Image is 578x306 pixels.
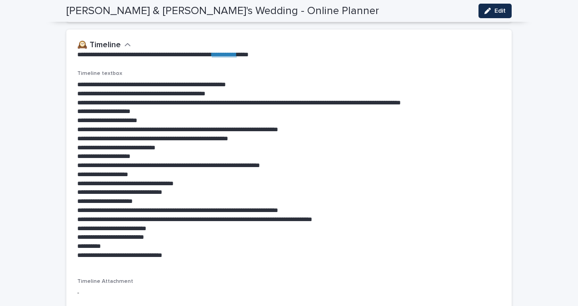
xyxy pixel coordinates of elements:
span: Edit [494,8,506,14]
h2: 🕰️ Timeline [77,40,121,50]
button: 🕰️ Timeline [77,40,131,50]
span: Timeline textbox [77,71,122,76]
p: - [77,288,284,298]
button: Edit [478,4,512,18]
h2: [PERSON_NAME] & [PERSON_NAME]'s Wedding - Online Planner [66,5,379,18]
span: Timeline Attachment [77,279,133,284]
